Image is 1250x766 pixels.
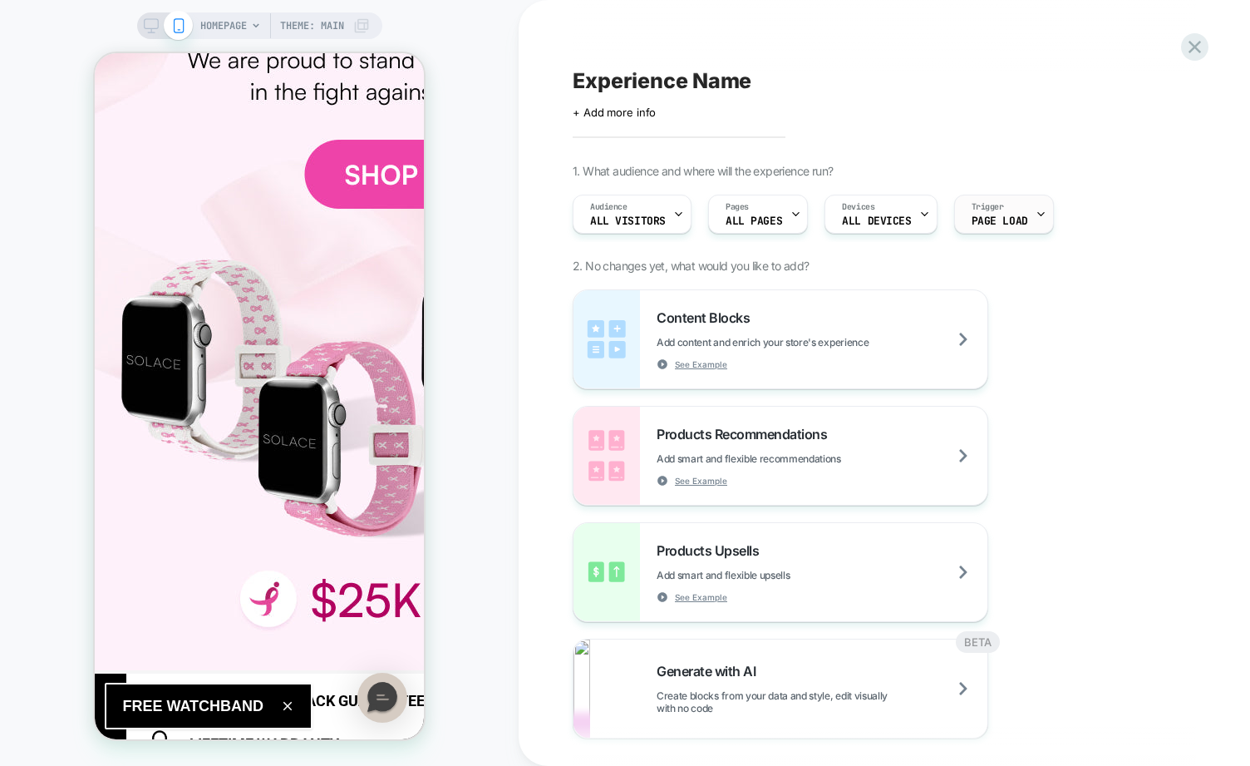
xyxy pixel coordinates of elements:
[842,201,874,213] span: Devices
[657,542,767,559] span: Products Upsells
[590,201,627,213] span: Audience
[842,215,911,227] span: ALL DEVICES
[657,336,952,348] span: Add content and enrich your store's experience
[573,68,751,93] span: Experience Name
[972,201,1004,213] span: Trigger
[657,689,987,714] span: Create blocks from your data and style, edit visually with no code
[972,215,1028,227] span: Page Load
[726,215,782,227] span: ALL PAGES
[657,426,835,442] span: Products Recommendations
[657,663,764,680] span: Generate with AI
[675,475,727,487] span: See Example
[657,309,758,326] span: Content Blocks
[573,106,656,119] span: + Add more info
[675,358,727,370] span: See Example
[675,591,727,603] span: See Example
[726,201,749,213] span: Pages
[956,631,1000,653] div: BETA
[573,259,809,273] span: 2. No changes yet, what would you like to add?
[657,452,924,465] span: Add smart and flexible recommendations
[280,12,344,39] span: Theme: MAIN
[573,164,833,178] span: 1. What audience and where will the experience run?
[200,12,247,39] span: HOMEPAGE
[590,215,666,227] span: All Visitors
[657,569,873,581] span: Add smart and flexible upsells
